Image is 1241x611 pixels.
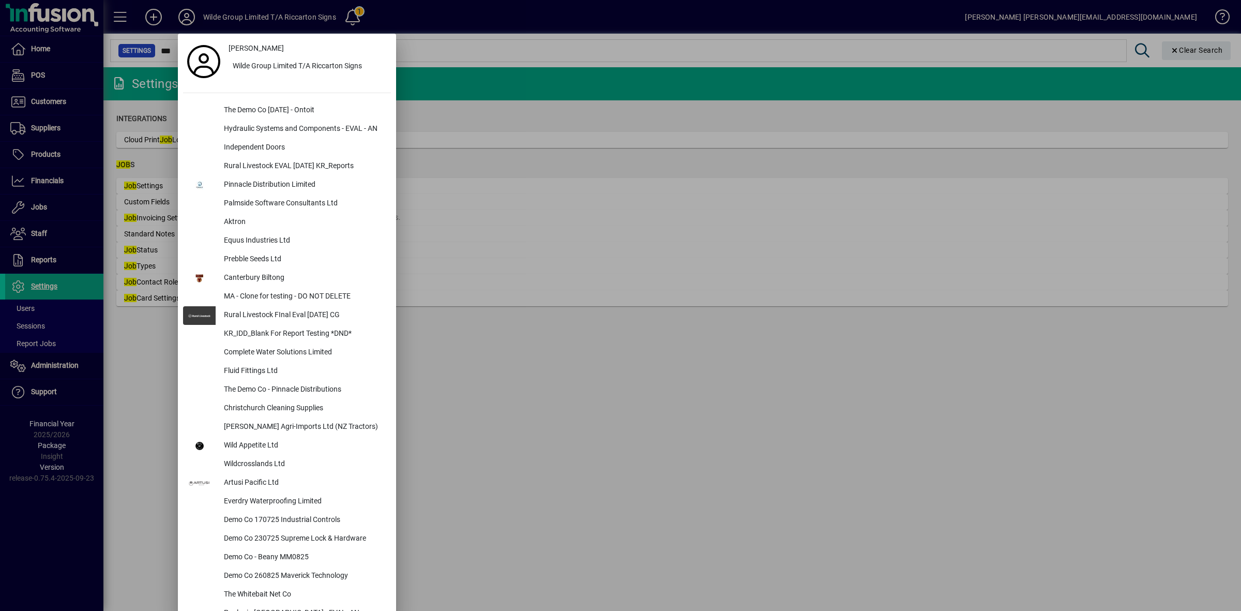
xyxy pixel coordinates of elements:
button: Christchurch Cleaning Supplies [183,399,391,418]
div: Rural Livestock EVAL [DATE] KR_Reports [216,157,391,176]
button: Aktron [183,213,391,232]
div: Complete Water Solutions Limited [216,344,391,362]
div: Everdry Waterproofing Limited [216,493,391,511]
div: Independent Doors [216,139,391,157]
div: Demo Co 260825 Maverick Technology [216,567,391,586]
div: Demo Co 230725 Supreme Lock & Hardware [216,530,391,548]
button: Equus Industries Ltd [183,232,391,250]
div: Canterbury Biltong [216,269,391,288]
button: Pinnacle Distribution Limited [183,176,391,195]
button: Prebble Seeds Ltd [183,250,391,269]
div: Pinnacle Distribution Limited [216,176,391,195]
div: Artusi Pacific Ltd [216,474,391,493]
div: Demo Co 170725 Industrial Controls [216,511,391,530]
button: Fluid Fittings Ltd [183,362,391,381]
button: Demo Co 170725 Industrial Controls [183,511,391,530]
button: Wilde Group Limited T/A Riccarton Signs [224,57,391,76]
div: KR_IDD_Blank For Report Testing *DND* [216,325,391,344]
div: Hydraulic Systems and Components - EVAL - AN [216,120,391,139]
a: [PERSON_NAME] [224,39,391,57]
button: Everdry Waterproofing Limited [183,493,391,511]
button: Artusi Pacific Ltd [183,474,391,493]
div: Palmside Software Consultants Ltd [216,195,391,213]
div: Wild Appetite Ltd [216,437,391,455]
div: Demo Co - Beany MM0825 [216,548,391,567]
div: The Demo Co [DATE] - Ontoit [216,101,391,120]
div: Aktron [216,213,391,232]
div: Wildcrosslands Ltd [216,455,391,474]
button: MA - Clone for testing - DO NOT DELETE [183,288,391,306]
button: Hydraulic Systems and Components - EVAL - AN [183,120,391,139]
button: Demo Co 260825 Maverick Technology [183,567,391,586]
button: Palmside Software Consultants Ltd [183,195,391,213]
button: Complete Water Solutions Limited [183,344,391,362]
div: The Whitebait Net Co [216,586,391,604]
button: Rural Livestock FInal Eval [DATE] CG [183,306,391,325]
a: Profile [183,52,224,71]
div: Christchurch Cleaning Supplies [216,399,391,418]
div: The Demo Co - Pinnacle Distributions [216,381,391,399]
button: Demo Co - Beany MM0825 [183,548,391,567]
button: Rural Livestock EVAL [DATE] KR_Reports [183,157,391,176]
button: Demo Co 230725 Supreme Lock & Hardware [183,530,391,548]
button: Independent Doors [183,139,391,157]
div: Rural Livestock FInal Eval [DATE] CG [216,306,391,325]
div: Prebble Seeds Ltd [216,250,391,269]
button: [PERSON_NAME] Agri-Imports Ltd (NZ Tractors) [183,418,391,437]
button: KR_IDD_Blank For Report Testing *DND* [183,325,391,344]
span: [PERSON_NAME] [229,43,284,54]
button: Wildcrosslands Ltd [183,455,391,474]
button: Canterbury Biltong [183,269,391,288]
div: MA - Clone for testing - DO NOT DELETE [216,288,391,306]
button: Wild Appetite Ltd [183,437,391,455]
button: The Demo Co [DATE] - Ontoit [183,101,391,120]
div: Equus Industries Ltd [216,232,391,250]
div: [PERSON_NAME] Agri-Imports Ltd (NZ Tractors) [216,418,391,437]
button: The Demo Co - Pinnacle Distributions [183,381,391,399]
button: The Whitebait Net Co [183,586,391,604]
div: Fluid Fittings Ltd [216,362,391,381]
